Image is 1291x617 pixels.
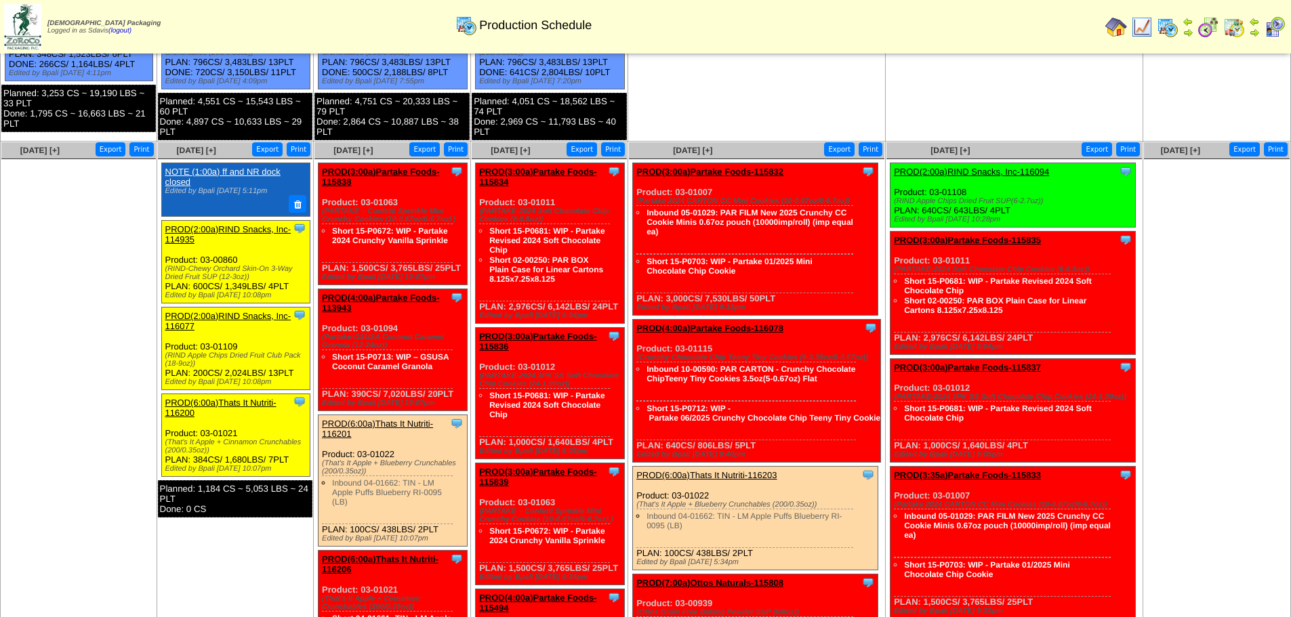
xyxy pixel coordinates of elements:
div: (RIND Apple Chips Dried Fruit SUP(6-2.7oz)) [894,197,1135,205]
button: Export [409,142,440,156]
a: PROD(4:00a)Partake Foods-116078 [636,323,783,333]
a: PROD(4:00a)Partake Foods-115494 [479,593,596,613]
a: Inbound 05-01029: PAR FILM New 2025 Crunchy CC Cookie Minis 0.67oz pouch (10000imp/roll) (imp equ... [904,511,1111,540]
div: Edited by Bpali [DATE] 5:34pm [636,558,878,566]
div: Edited by Bpali [DATE] 9:33pm [894,607,1135,615]
a: PROD(2:00a)RIND Snacks, Inc-114935 [165,224,291,244]
img: Tooltip [607,591,621,604]
a: [DATE] [+] [20,146,60,155]
div: (Ottos Grain Free Baking Powder SUP (6/8oz)) [636,608,878,616]
div: Edited by Bpali [DATE] 7:55pm [322,77,467,85]
button: Print [601,142,625,156]
span: Production Schedule [479,18,592,33]
img: Tooltip [861,165,875,178]
div: (That's It Apple + Cinnamon Crunchables (200/0.35oz)) [322,595,467,611]
div: Edited by Bpali [DATE] 6:05pm [894,450,1135,459]
div: Product: 03-01022 PLAN: 100CS / 438LBS / 2PLT [319,415,468,547]
div: (That's It Apple + Blueberry Crunchables (200/0.35oz)) [636,501,878,509]
img: Tooltip [864,321,878,335]
div: Product: 03-01012 PLAN: 1,000CS / 1,640LBS / 4PLT [476,328,625,459]
a: Short 02-00250: PAR BOX Plain Case for Linear Cartons 8.125x7.25x8.125 [904,296,1086,315]
a: Inbound 04-01662: TIN - LM Apple Puffs Blueberry RI-0095 (LB) [332,478,442,507]
img: Tooltip [293,395,306,408]
div: Edited by Bpali [DATE] 4:09pm [165,77,310,85]
a: PROD(3:35a)Partake Foods-115833 [894,470,1041,480]
a: PROD(3:00a)Partake Foods-115839 [479,467,596,487]
img: Tooltip [293,308,306,322]
span: Logged in as Sdavis [47,20,161,35]
div: Planned: 3,253 CS ~ 19,190 LBS ~ 33 PLT Done: 1,795 CS ~ 16,663 LBS ~ 21 PLT [1,85,156,132]
img: arrowright.gif [1249,27,1260,38]
a: PROD(2:00a)RIND Snacks, Inc-116094 [894,167,1049,177]
div: (Partake 2024 CARTON CC Mini Cookies (10-0.67oz/6-6.7oz)) [894,501,1135,509]
div: Planned: 4,551 CS ~ 15,543 LBS ~ 60 PLT Done: 4,897 CS ~ 10,633 LBS ~ 29 PLT [158,93,313,140]
div: Product: 03-01011 PLAN: 2,976CS / 6,142LBS / 24PLT [476,163,625,324]
div: (Crunchy Chocolate Chip Teeny Tiny Cookies (6-3.35oz/5-0.67oz)) [636,354,880,362]
a: PROD(3:00a)Partake Foods-115834 [479,167,596,187]
a: Short 15-P0712: WIP ‐ Partake 06/2025 Crunchy Chocolate Chip Teeny Tiny Cookie [647,404,880,423]
a: Short 15-P0681: WIP - Partake Revised 2024 Soft Chocolate Chip [489,226,605,255]
img: arrowleft.gif [1249,16,1260,27]
button: Print [859,142,882,156]
img: Tooltip [450,165,464,178]
img: calendarprod.gif [455,14,477,36]
div: Edited by Bpali [DATE] 10:07pm [322,399,467,407]
div: Edited by Bpali [DATE] 9:33pm [636,303,878,312]
a: Short 15-P0703: WIP - Partake 01/2025 Mini Chocolate Chip Cookie [647,257,813,276]
a: PROD(3:00a)Partake Foods-115836 [479,331,596,352]
div: Edited by Bpali [DATE] 6:04pm [894,343,1135,351]
div: Edited by Bpali [DATE] 6:05pm [479,447,624,455]
button: Export [824,142,855,156]
a: PROD(6:00a)Thats It Nutriti-116206 [322,554,438,574]
button: Export [252,142,283,156]
img: arrowleft.gif [1183,16,1193,27]
div: (PARTAKE-2024 3PK SS Soft Chocolate Chip Cookies (24-1.09oz)) [894,393,1135,401]
span: [DATE] [+] [491,146,530,155]
div: Edited by Bpali [DATE] 10:07pm [322,534,467,542]
img: line_graph.gif [1131,16,1153,38]
button: Export [1082,142,1112,156]
a: Short 02-00250: PAR BOX Plain Case for Linear Cartons 8.125x7.25x8.125 [489,255,603,284]
span: [DEMOGRAPHIC_DATA] Packaging [47,20,161,27]
div: (RIND-Chewy Orchard Skin-On 3-Way Dried Fruit SUP (12-3oz)) [165,265,310,281]
img: Tooltip [1119,360,1132,374]
a: PROD(6:00a)Thats It Nutriti-116200 [165,398,276,418]
div: (Partake 2024 CARTON CC Mini Cookies (10-0.67oz/6-6.7oz)) [636,197,878,205]
div: (Partake-GSUSA Coconut Caramel Granola (12-24oz)) [322,333,467,349]
button: Print [129,142,153,156]
div: Edited by Bpali [DATE] 10:08pm [165,378,310,386]
img: Tooltip [861,468,875,482]
div: (RIND Apple Chips Dried Fruit Club Pack (18-9oz)) [165,352,310,368]
div: Edited by Bpali [DATE] 10:08pm [165,291,310,299]
div: Product: 03-01108 PLAN: 640CS / 643LBS / 4PLT [890,163,1136,228]
img: Tooltip [607,465,621,478]
div: Edited by Bpali [DATE] 4:11pm [9,69,152,77]
button: Export [96,142,126,156]
div: Product: 03-01115 PLAN: 640CS / 806LBS / 5PLT [633,320,881,463]
button: Delete Note [289,195,306,213]
div: Planned: 1,184 CS ~ 5,053 LBS ~ 24 PLT Done: 0 CS [158,480,313,517]
a: Inbound 05-01029: PAR FILM New 2025 Crunchy CC Cookie Minis 0.67oz pouch (10000imp/roll) (imp equ... [647,208,853,236]
img: Tooltip [450,552,464,566]
div: Product: 03-01007 PLAN: 3,000CS / 7,530LBS / 50PLT [633,163,878,316]
div: (PARTAKE – Confetti Sprinkle Mini Crunchy Cookies (10-0.67oz/6-6.7oz) ) [479,507,624,524]
a: PROD(3:00a)Partake Foods-115835 [894,235,1041,245]
button: Print [1116,142,1140,156]
a: [DATE] [+] [333,146,373,155]
div: Product: 03-01094 PLAN: 390CS / 7,020LBS / 20PLT [319,289,468,411]
a: NOTE (1:00a) ff and NR dock closed [165,167,281,187]
div: Product: 03-01012 PLAN: 1,000CS / 1,640LBS / 4PLT [890,359,1136,463]
div: (PARTAKE – Confetti Sprinkle Mini Crunchy Cookies (10-0.67oz/6-6.7oz) ) [322,207,467,224]
button: Export [567,142,597,156]
a: Short 15-P0681: WIP - Partake Revised 2024 Soft Chocolate Chip [489,391,605,419]
img: Tooltip [1119,165,1132,178]
a: [DATE] [+] [930,146,970,155]
div: Edited by Bpali [DATE] 9:40pm [636,450,880,459]
a: [DATE] [+] [1161,146,1200,155]
a: Short 15-P0713: WIP – GSUSA Coconut Caramel Granola [332,352,449,371]
img: Tooltip [607,329,621,343]
a: Short 15-P0703: WIP - Partake 01/2025 Mini Chocolate Chip Cookie [904,560,1070,579]
button: Print [1264,142,1288,156]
